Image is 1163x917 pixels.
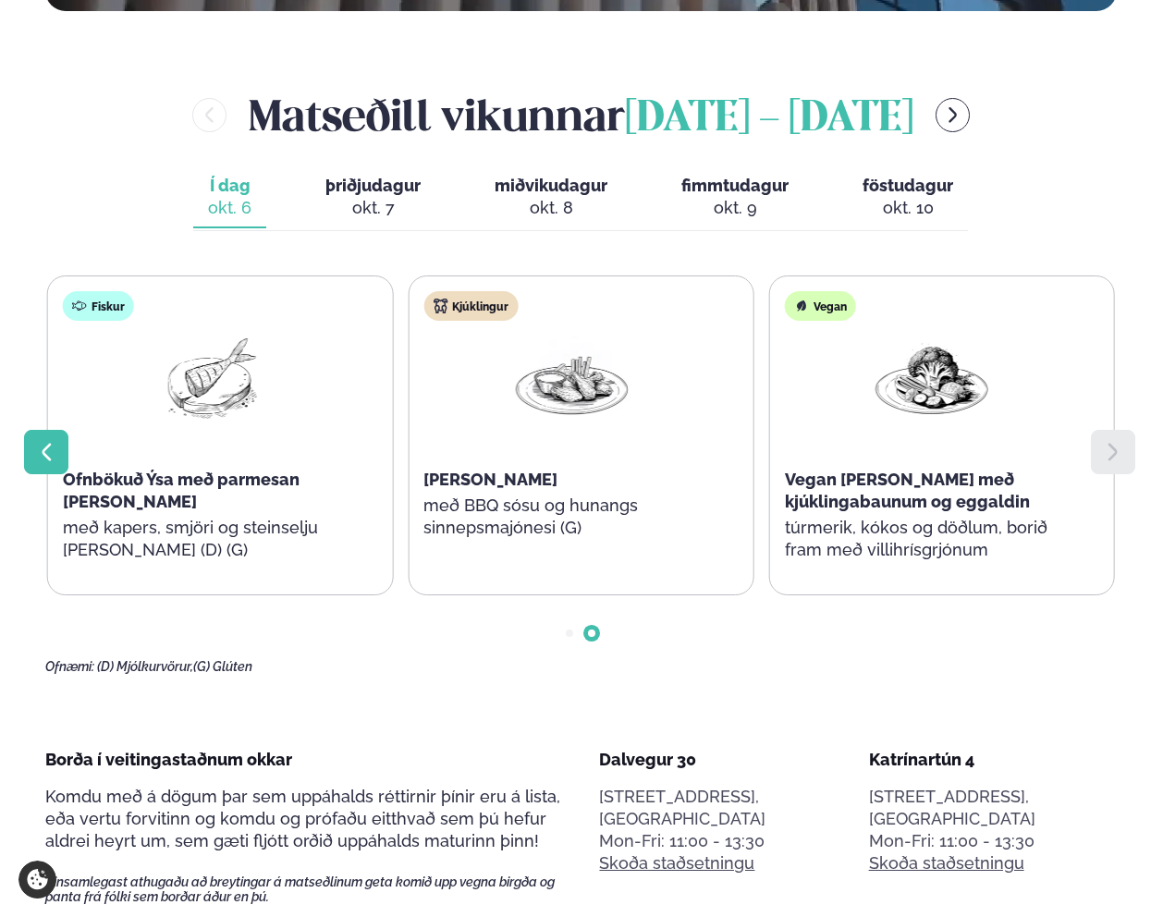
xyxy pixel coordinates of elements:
span: fimmtudagur [681,176,789,195]
span: Go to slide 1 [566,630,573,637]
button: miðvikudagur okt. 8 [480,167,622,228]
div: Mon-Fri: 11:00 - 13:30 [599,830,847,852]
p: [STREET_ADDRESS], [GEOGRAPHIC_DATA] [869,786,1117,830]
p: [STREET_ADDRESS], [GEOGRAPHIC_DATA] [599,786,847,830]
span: Ofnæmi: [45,659,94,674]
p: túrmerik, kókos og döðlum, borið fram með villihrísgrjónum [785,517,1079,561]
div: Vegan [785,291,856,321]
span: (G) Glúten [193,659,252,674]
button: menu-btn-right [936,98,970,132]
span: [PERSON_NAME] [423,470,557,489]
img: Fish.png [151,336,269,422]
div: okt. 7 [325,197,421,219]
img: Vegan.svg [794,299,809,313]
img: Vegan.png [873,336,991,422]
span: föstudagur [863,176,953,195]
img: Chicken-wings-legs.png [511,336,630,422]
button: menu-btn-left [192,98,226,132]
div: Dalvegur 30 [599,749,847,771]
span: (D) Mjólkurvörur, [97,659,193,674]
button: þriðjudagur okt. 7 [311,167,435,228]
span: Í dag [208,175,251,197]
a: Cookie settings [18,861,56,899]
button: föstudagur okt. 10 [848,167,968,228]
span: miðvikudagur [495,176,607,195]
div: okt. 6 [208,197,251,219]
img: chicken.svg [433,299,447,313]
div: okt. 10 [863,197,953,219]
div: okt. 9 [681,197,789,219]
div: okt. 8 [495,197,607,219]
a: Skoða staðsetningu [599,852,754,874]
div: Mon-Fri: 11:00 - 13:30 [869,830,1117,852]
button: Í dag okt. 6 [193,167,266,228]
span: Vinsamlegast athugaðu að breytingar á matseðlinum geta komið upp vegna birgða og panta frá fólki ... [45,874,562,904]
span: Borða í veitingastaðnum okkar [45,750,292,769]
h2: Matseðill vikunnar [249,85,913,145]
p: með BBQ sósu og hunangs sinnepsmajónesi (G) [423,495,717,539]
span: þriðjudagur [325,176,421,195]
span: Komdu með á dögum þar sem uppáhalds réttirnir þínir eru á lista, eða vertu forvitinn og komdu og ... [45,787,560,850]
span: Ofnbökuð Ýsa með parmesan [PERSON_NAME] [63,470,300,511]
span: Go to slide 2 [588,630,595,637]
img: fish.svg [72,299,87,313]
p: með kapers, smjöri og steinselju [PERSON_NAME] (D) (G) [63,517,357,561]
a: Skoða staðsetningu [869,852,1024,874]
span: [DATE] - [DATE] [625,99,913,140]
button: fimmtudagur okt. 9 [667,167,803,228]
div: Kjúklingur [423,291,518,321]
div: Fiskur [63,291,134,321]
div: Katrínartún 4 [869,749,1117,771]
span: Vegan [PERSON_NAME] með kjúklingabaunum og eggaldin [785,470,1030,511]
